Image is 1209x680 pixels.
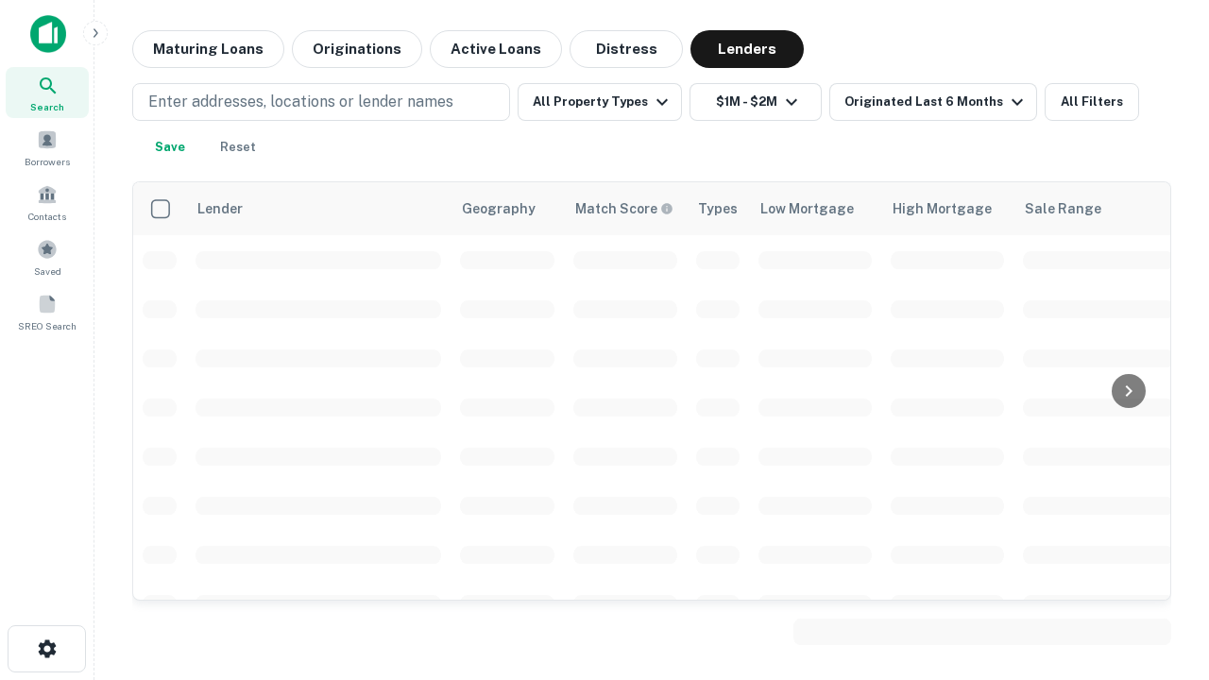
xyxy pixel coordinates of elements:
button: Save your search to get updates of matches that match your search criteria. [140,128,200,166]
p: Enter addresses, locations or lender names [148,91,453,113]
button: Distress [570,30,683,68]
button: Originations [292,30,422,68]
th: Types [687,182,749,235]
iframe: Chat Widget [1115,529,1209,620]
button: All Property Types [518,83,682,121]
a: Borrowers [6,122,89,173]
button: Originated Last 6 Months [829,83,1037,121]
th: Geography [451,182,564,235]
div: Low Mortgage [760,197,854,220]
a: Contacts [6,177,89,228]
a: SREO Search [6,286,89,337]
img: capitalize-icon.png [30,15,66,53]
button: Maturing Loans [132,30,284,68]
button: All Filters [1045,83,1139,121]
th: High Mortgage [881,182,1013,235]
div: Geography [462,197,536,220]
button: $1M - $2M [690,83,822,121]
span: Search [30,99,64,114]
button: Lenders [690,30,804,68]
th: Low Mortgage [749,182,881,235]
th: Capitalize uses an advanced AI algorithm to match your search with the best lender. The match sco... [564,182,687,235]
span: Saved [34,263,61,279]
a: Search [6,67,89,118]
button: Enter addresses, locations or lender names [132,83,510,121]
div: Sale Range [1025,197,1101,220]
button: Active Loans [430,30,562,68]
div: Originated Last 6 Months [844,91,1029,113]
div: High Mortgage [893,197,992,220]
a: Saved [6,231,89,282]
div: Lender [197,197,243,220]
th: Lender [186,182,451,235]
div: Types [698,197,738,220]
div: Capitalize uses an advanced AI algorithm to match your search with the best lender. The match sco... [575,198,673,219]
th: Sale Range [1013,182,1183,235]
span: SREO Search [18,318,77,333]
button: Reset [208,128,268,166]
h6: Match Score [575,198,670,219]
span: Contacts [28,209,66,224]
span: Borrowers [25,154,70,169]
